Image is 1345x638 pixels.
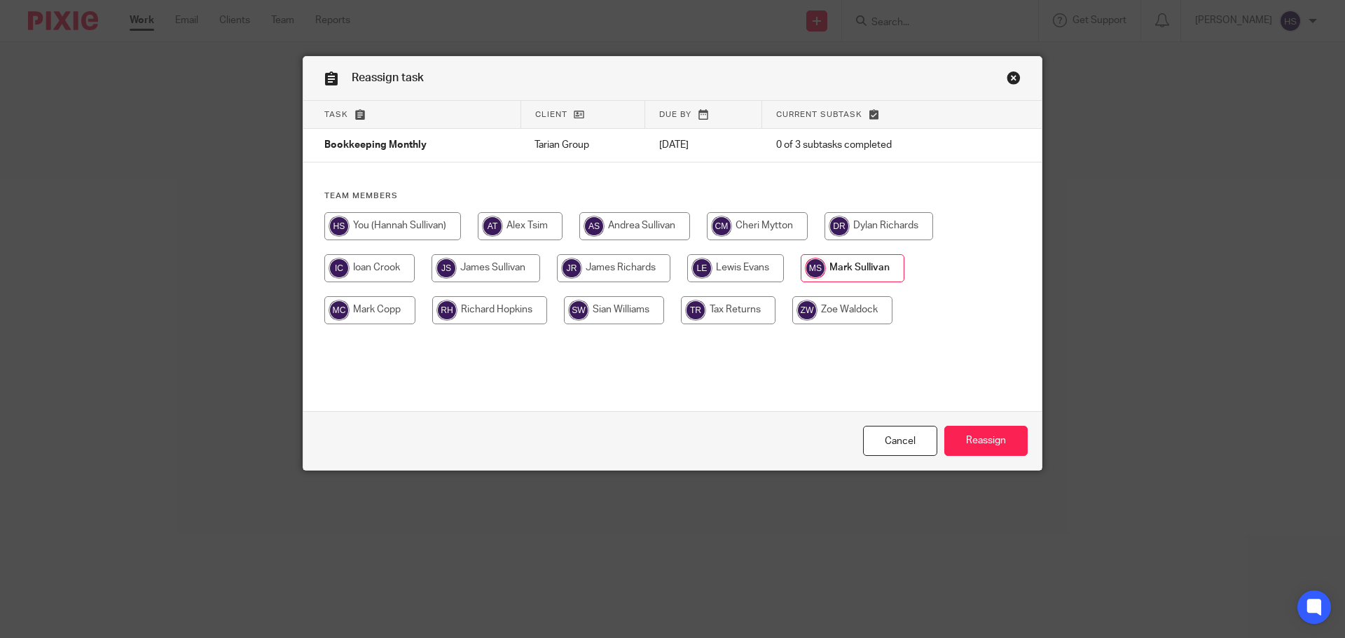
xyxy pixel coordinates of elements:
[535,111,567,118] span: Client
[776,111,862,118] span: Current subtask
[534,138,631,152] p: Tarian Group
[324,190,1021,202] h4: Team members
[1007,71,1021,90] a: Close this dialog window
[659,111,691,118] span: Due by
[762,129,979,162] td: 0 of 3 subtasks completed
[944,426,1028,456] input: Reassign
[324,111,348,118] span: Task
[659,138,748,152] p: [DATE]
[352,72,424,83] span: Reassign task
[324,141,427,151] span: Bookkeeping Monthly
[863,426,937,456] a: Close this dialog window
